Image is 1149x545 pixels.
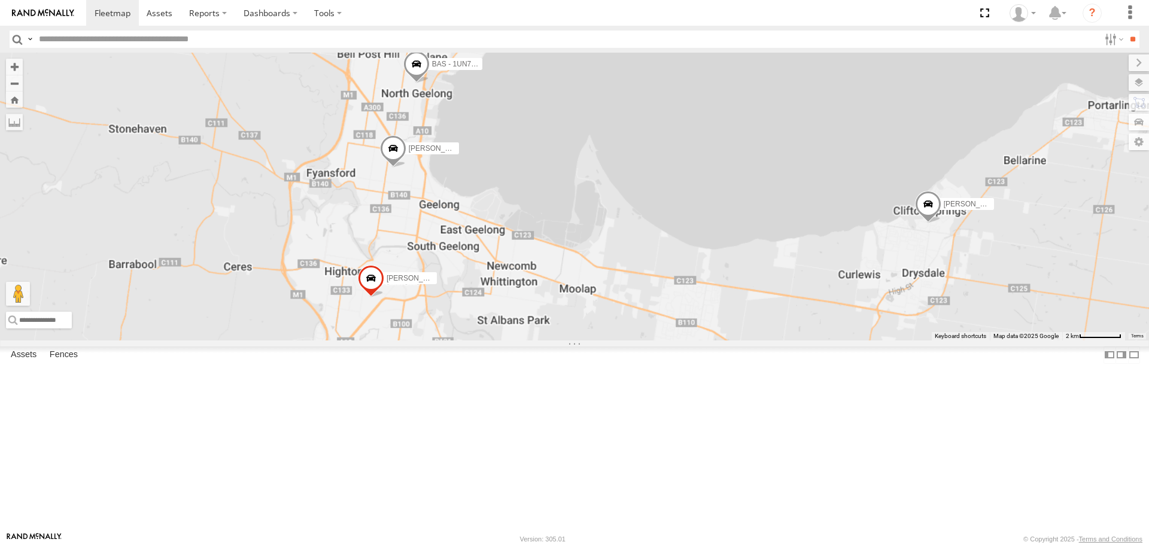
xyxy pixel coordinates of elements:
[1079,535,1142,543] a: Terms and Conditions
[1104,346,1115,364] label: Dock Summary Table to the Left
[1128,346,1140,364] label: Hide Summary Table
[6,59,23,75] button: Zoom in
[1131,333,1144,338] a: Terms
[1100,31,1126,48] label: Search Filter Options
[993,333,1059,339] span: Map data ©2025 Google
[409,145,468,153] span: [PERSON_NAME]
[432,60,481,68] span: BAS - 1UN7FC
[1062,332,1125,340] button: Map Scale: 2 km per 67 pixels
[6,282,30,306] button: Drag Pegman onto the map to open Street View
[387,274,446,282] span: [PERSON_NAME]
[520,535,566,543] div: Version: 305.01
[25,31,35,48] label: Search Query
[1005,4,1040,22] div: Dale Hood
[1129,133,1149,150] label: Map Settings
[944,200,1003,208] span: [PERSON_NAME]
[5,347,42,364] label: Assets
[1115,346,1127,364] label: Dock Summary Table to the Right
[1066,333,1079,339] span: 2 km
[44,347,84,364] label: Fences
[1083,4,1102,23] i: ?
[6,92,23,108] button: Zoom Home
[7,533,62,545] a: Visit our Website
[1023,535,1142,543] div: © Copyright 2025 -
[6,114,23,130] label: Measure
[935,332,986,340] button: Keyboard shortcuts
[12,9,74,17] img: rand-logo.svg
[6,75,23,92] button: Zoom out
